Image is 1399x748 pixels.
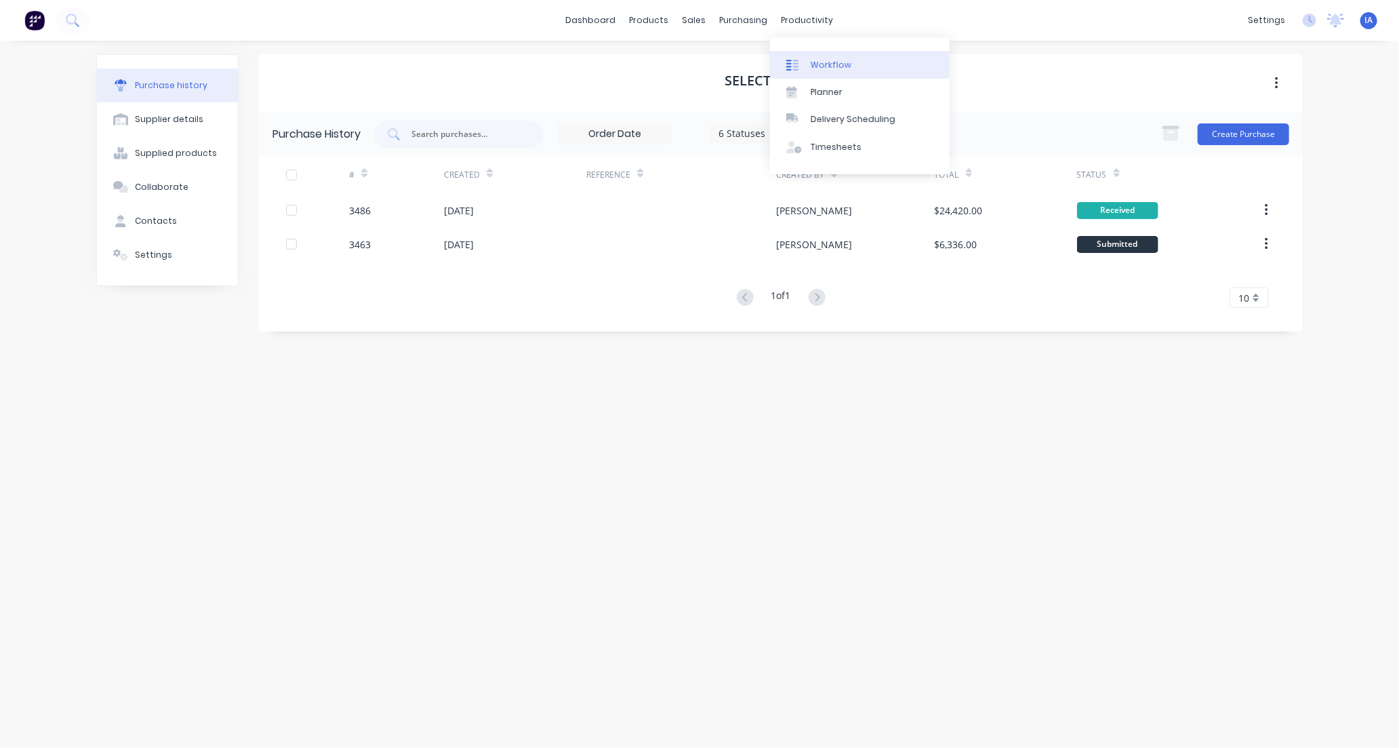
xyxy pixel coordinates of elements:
div: [PERSON_NAME] [776,203,852,218]
div: Settings [135,249,172,261]
div: Created [444,169,480,181]
div: [PERSON_NAME] [776,237,852,252]
div: $24,420.00 [935,203,983,218]
div: Timesheets [811,141,861,153]
button: Supplier details [97,102,238,136]
div: 3463 [349,237,371,252]
div: Delivery Scheduling [811,113,895,125]
div: Submitted [1077,236,1158,253]
div: [DATE] [444,203,474,218]
div: purchasing [713,10,775,31]
a: dashboard [559,10,623,31]
input: Search purchases... [410,127,523,141]
div: Purchase history [135,79,207,92]
button: Collaborate [97,170,238,204]
a: Delivery Scheduling [770,106,950,133]
button: Supplied products [97,136,238,170]
a: Workflow [770,51,950,78]
button: Purchase history [97,68,238,102]
div: products [623,10,676,31]
div: Collaborate [135,181,188,193]
a: Planner [770,79,950,106]
button: Settings [97,238,238,272]
span: IA [1365,14,1373,26]
div: $6,336.00 [935,237,977,252]
div: productivity [775,10,840,31]
div: # [349,169,354,181]
h1: SELECTION STEEL [725,73,837,89]
div: 6 Statuses [719,126,816,140]
div: Planner [811,86,843,98]
div: settings [1241,10,1292,31]
button: Create Purchase [1198,123,1289,145]
span: 10 [1238,291,1249,305]
div: Supplied products [135,147,217,159]
div: Supplier details [135,113,203,125]
input: Order Date [558,124,672,144]
div: Workflow [811,59,851,71]
img: Factory [24,10,45,31]
div: Contacts [135,215,177,227]
button: Contacts [97,204,238,238]
div: Reference [586,169,630,181]
div: Purchase History [272,126,361,142]
div: Status [1077,169,1107,181]
div: 1 of 1 [771,288,791,308]
div: [DATE] [444,237,474,252]
div: Received [1077,202,1158,219]
div: sales [676,10,713,31]
a: Timesheets [770,134,950,161]
div: 3486 [349,203,371,218]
